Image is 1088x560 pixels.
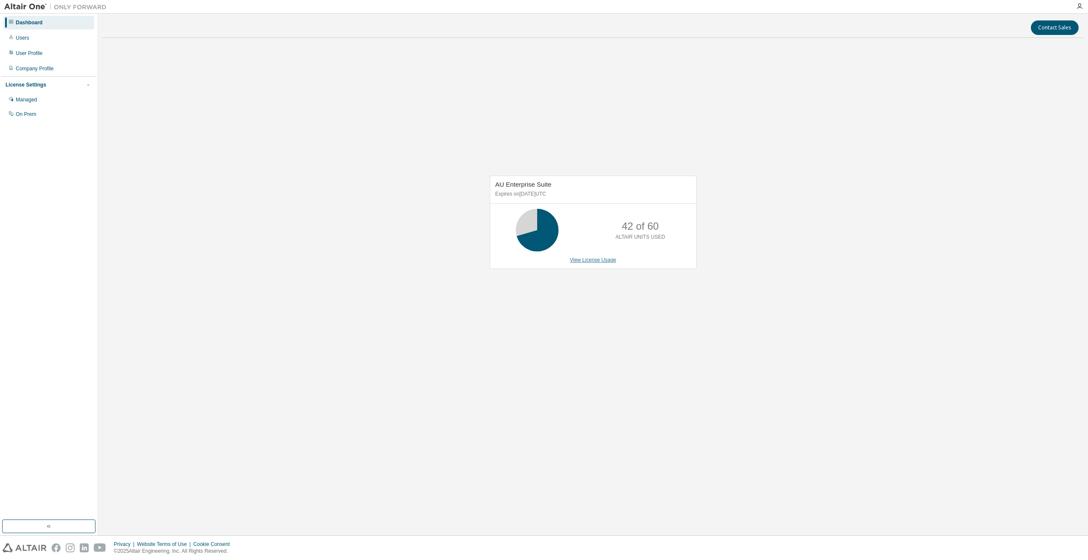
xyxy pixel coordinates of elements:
p: ALTAIR UNITS USED [616,234,665,241]
div: On Prem [16,111,36,118]
a: View License Usage [570,257,616,263]
div: License Settings [6,81,46,88]
img: facebook.svg [52,543,61,552]
img: altair_logo.svg [3,543,46,552]
div: Cookie Consent [193,541,234,548]
img: linkedin.svg [80,543,89,552]
div: Privacy [114,541,137,548]
img: youtube.svg [94,543,106,552]
p: © 2025 Altair Engineering, Inc. All Rights Reserved. [114,548,235,555]
button: Contact Sales [1031,20,1079,35]
img: Altair One [4,3,111,11]
p: 42 of 60 [622,219,659,234]
div: Managed [16,96,37,103]
div: Company Profile [16,65,54,72]
span: AU Enterprise Suite [495,181,552,188]
p: Expires on [DATE] UTC [495,191,689,198]
div: Users [16,35,29,41]
div: User Profile [16,50,43,57]
div: Dashboard [16,19,43,26]
img: instagram.svg [66,543,75,552]
div: Website Terms of Use [137,541,193,548]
